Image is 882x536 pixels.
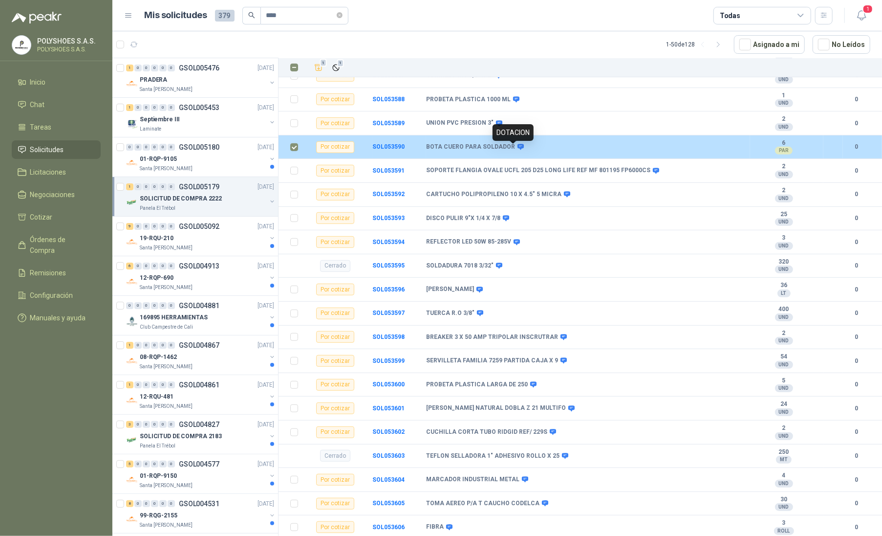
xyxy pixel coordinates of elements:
p: 19-RQU-210 [140,234,173,243]
p: 169895 HERRAMIENTAS [140,313,208,322]
div: Por cotizar [316,236,354,248]
div: 0 [159,342,167,349]
p: Septiembre III [140,115,180,124]
div: 0 [159,104,167,111]
div: UND [775,123,793,131]
span: 1 [337,59,344,67]
a: SOL053599 [372,357,405,364]
a: 0 0 0 0 0 0 GSOL004881[DATE] Company Logo169895 HERRAMIENTASClub Campestre de Cali [126,300,276,331]
a: 1 0 0 0 0 0 GSOL004861[DATE] Company Logo12-RQU-481Santa [PERSON_NAME] [126,379,276,410]
p: GSOL004531 [179,500,219,507]
p: GSOL004913 [179,263,219,269]
b: 36 [750,282,817,290]
b: SERVILLETA FAMILIA 7259 PARTIDA CAJA X 9 [426,357,558,365]
div: 0 [143,302,150,309]
b: 0 [843,190,870,199]
a: Remisiones [12,264,101,282]
div: 0 [168,302,175,309]
p: Panela El Trébol [140,204,175,212]
a: SOL053595 [372,262,405,269]
a: Tareas [12,118,101,136]
a: Inicio [12,73,101,91]
div: 0 [168,461,175,468]
div: Por cotizar [316,93,354,105]
p: SOLICITUD DE COMPRA 2183 [140,432,222,441]
b: 0 [843,238,870,247]
img: Company Logo [126,276,138,288]
div: 0 [151,65,158,71]
b: CARTUCHO POLIPROPILENO 10 X 4.5" 5 MICRA [426,191,561,199]
div: 0 [143,223,150,230]
div: UND [775,99,793,107]
div: 0 [159,381,167,388]
a: 6 0 0 0 0 0 GSOL004913[DATE] Company Logo12-RQP-690Santa [PERSON_NAME] [126,260,276,291]
p: GSOL004827 [179,421,219,428]
p: Santa [PERSON_NAME] [140,86,193,93]
div: 0 [126,144,133,151]
div: 5 [126,461,133,468]
div: 0 [134,381,142,388]
b: SOL053603 [372,452,405,459]
b: 0 [843,357,870,366]
div: 0 [151,381,158,388]
div: UND [775,171,793,179]
div: 0 [126,302,133,309]
p: GSOL005453 [179,104,219,111]
div: 0 [151,342,158,349]
b: REFLECTOR LED 50W 85-285V [426,238,511,246]
img: Logo peakr [12,12,62,23]
a: SOL053597 [372,310,405,316]
p: GSOL004867 [179,342,219,349]
p: 08-RQP-1462 [140,353,177,362]
p: Panela El Trébol [140,442,175,450]
a: 8 0 0 0 0 0 GSOL004531[DATE] Company Logo99-RQG-2155Santa [PERSON_NAME] [126,498,276,529]
b: 0 [843,404,870,413]
button: Añadir [312,61,325,74]
button: 1 [853,7,870,24]
p: GSOL005179 [179,183,219,190]
div: 0 [159,302,167,309]
p: GSOL004881 [179,302,219,309]
div: Por cotizar [316,426,354,438]
img: Company Logo [126,78,138,89]
a: Configuración [12,286,101,305]
img: Company Logo [126,117,138,129]
a: 1 0 0 0 0 0 GSOL005453[DATE] Company LogoSeptiembre IIILaminate [126,102,276,133]
a: Negociaciones [12,185,101,204]
div: 0 [168,144,175,151]
p: [DATE] [258,103,274,112]
p: GSOL005092 [179,223,219,230]
div: Cerrado [320,260,350,272]
b: 3 [750,234,817,242]
b: 25 [750,211,817,219]
div: Todas [720,10,740,21]
a: SOL053601 [372,405,405,412]
div: 0 [143,144,150,151]
b: 0 [843,119,870,128]
div: 0 [143,263,150,269]
p: GSOL005180 [179,144,219,151]
a: SOL053588 [372,96,405,103]
b: SOL053591 [372,167,405,174]
a: SOL053596 [372,286,405,293]
a: SOL053604 [372,476,405,483]
div: 9 [126,223,133,230]
div: 0 [134,342,142,349]
div: 8 [126,500,133,507]
div: 0 [168,183,175,190]
div: 0 [143,500,150,507]
a: SOL053589 [372,120,405,127]
b: SOLDADURA 7018 3/32" [426,262,494,270]
p: [DATE] [258,420,274,429]
div: UND [775,408,793,416]
b: SOPORTE FLANGIA OVALE UCFL 205 D25 LONG LIFE REF MF 801195 FP6000CS [426,167,650,175]
span: Solicitudes [30,144,64,155]
button: No Leídos [813,35,870,54]
div: Por cotizar [316,355,354,367]
p: 01-RQP-9150 [140,471,177,481]
b: 2 [750,424,817,432]
div: 0 [168,381,175,388]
